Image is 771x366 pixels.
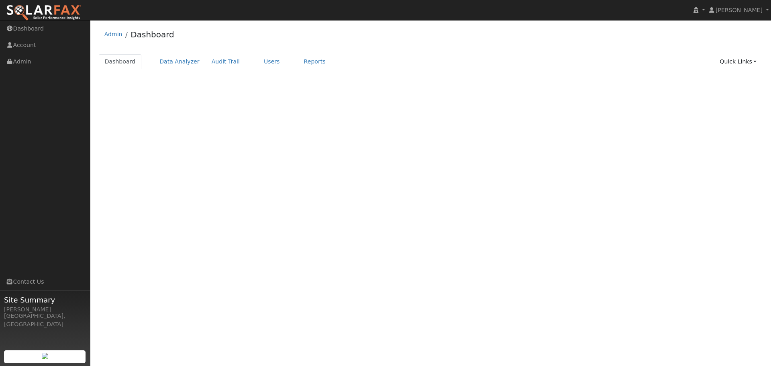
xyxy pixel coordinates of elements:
img: SolarFax [6,4,82,21]
a: Dashboard [99,54,142,69]
img: retrieve [42,353,48,359]
div: [PERSON_NAME] [4,305,86,314]
a: Quick Links [714,54,763,69]
span: Site Summary [4,294,86,305]
span: [PERSON_NAME] [716,7,763,13]
a: Dashboard [131,30,174,39]
a: Users [258,54,286,69]
a: Reports [298,54,332,69]
div: [GEOGRAPHIC_DATA], [GEOGRAPHIC_DATA] [4,312,86,329]
a: Admin [104,31,122,37]
a: Audit Trail [206,54,246,69]
a: Data Analyzer [153,54,206,69]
